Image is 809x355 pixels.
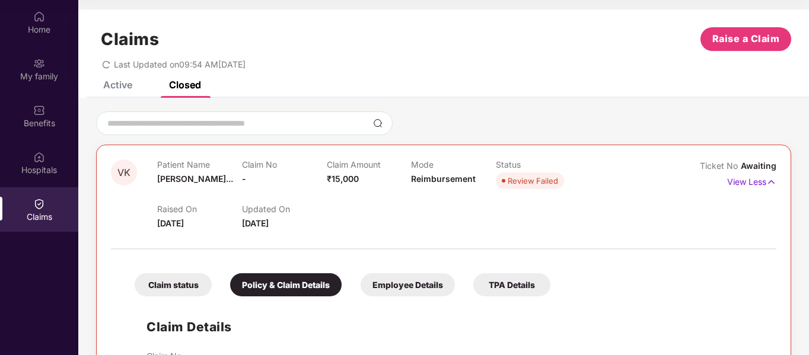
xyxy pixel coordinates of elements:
p: Raised On [157,204,242,214]
div: Claim status [135,273,212,296]
button: Raise a Claim [700,27,791,51]
div: Policy & Claim Details [230,273,342,296]
img: svg+xml;base64,PHN2ZyBpZD0iSG9zcGl0YWxzIiB4bWxucz0iaHR0cDovL3d3dy53My5vcmcvMjAwMC9zdmciIHdpZHRoPS... [33,151,45,163]
p: Patient Name [157,159,242,169]
div: Review Failed [508,175,558,187]
span: [DATE] [157,218,184,228]
img: svg+xml;base64,PHN2ZyB4bWxucz0iaHR0cDovL3d3dy53My5vcmcvMjAwMC9zdmciIHdpZHRoPSIxNyIgaGVpZ2h0PSIxNy... [766,175,776,188]
span: [PERSON_NAME]... [157,174,233,184]
img: svg+xml;base64,PHN2ZyB3aWR0aD0iMjAiIGhlaWdodD0iMjAiIHZpZXdCb3g9IjAgMCAyMCAyMCIgZmlsbD0ibm9uZSIgeG... [33,57,45,69]
span: Raise a Claim [712,31,780,46]
span: VK [117,168,130,178]
img: svg+xml;base64,PHN2ZyBpZD0iU2VhcmNoLTMyeDMyIiB4bWxucz0iaHR0cDovL3d3dy53My5vcmcvMjAwMC9zdmciIHdpZH... [373,119,383,128]
span: Last Updated on 09:54 AM[DATE] [114,59,246,69]
span: ₹15,000 [327,174,359,184]
span: [DATE] [242,218,269,228]
img: svg+xml;base64,PHN2ZyBpZD0iQmVuZWZpdHMiIHhtbG5zPSJodHRwOi8vd3d3LnczLm9yZy8yMDAwL3N2ZyIgd2lkdGg9Ij... [33,104,45,116]
img: svg+xml;base64,PHN2ZyBpZD0iQ2xhaW0iIHhtbG5zPSJodHRwOi8vd3d3LnczLm9yZy8yMDAwL3N2ZyIgd2lkdGg9IjIwIi... [33,198,45,210]
p: Mode [411,159,496,169]
h1: Claims [101,29,159,49]
div: Employee Details [361,273,455,296]
p: Updated On [242,204,327,214]
span: redo [102,59,110,69]
span: Ticket No [700,161,741,171]
img: svg+xml;base64,PHN2ZyBpZD0iSG9tZSIgeG1sbnM9Imh0dHA6Ly93d3cudzMub3JnLzIwMDAvc3ZnIiB3aWR0aD0iMjAiIG... [33,11,45,23]
span: Reimbursement [411,174,476,184]
h1: Claim Details [146,317,232,337]
span: Awaiting [741,161,776,171]
div: Active [103,79,132,91]
p: Claim No [242,159,327,169]
div: Closed [169,79,201,91]
p: Claim Amount [327,159,412,169]
div: TPA Details [473,273,550,296]
p: View Less [727,172,776,188]
span: - [242,174,246,184]
p: Status [496,159,581,169]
